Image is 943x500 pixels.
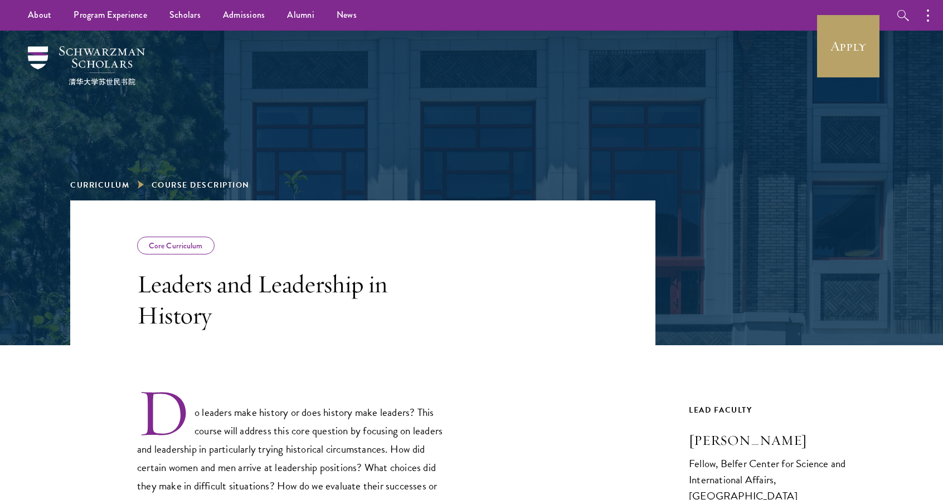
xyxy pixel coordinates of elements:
[689,431,873,450] h3: [PERSON_NAME]
[152,179,250,191] span: Course Description
[689,403,873,417] div: Lead Faculty
[137,237,215,254] div: Core Curriculum
[817,15,879,77] a: Apply
[70,179,129,191] a: Curriculum
[28,46,145,85] img: Schwarzman Scholars
[137,268,455,331] h3: Leaders and Leadership in History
